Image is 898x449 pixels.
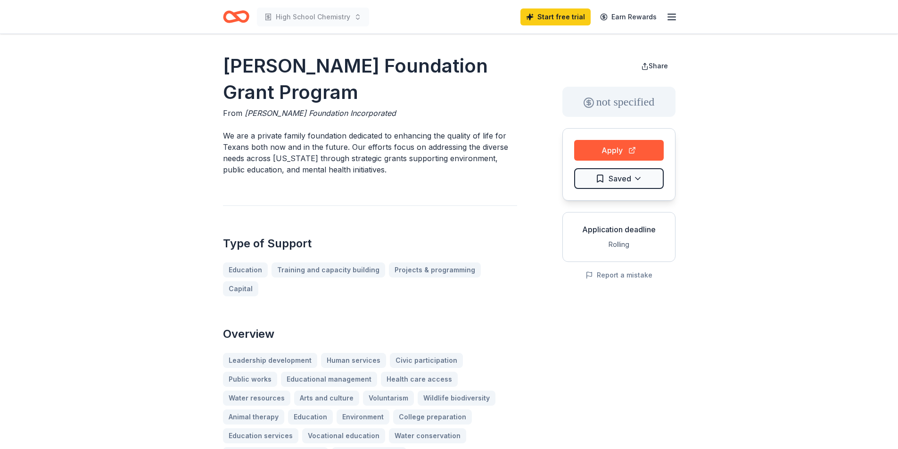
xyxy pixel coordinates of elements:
a: Training and capacity building [272,262,385,278]
a: Projects & programming [389,262,481,278]
span: Share [649,62,668,70]
div: From [223,107,517,119]
span: [PERSON_NAME] Foundation Incorporated [245,108,396,118]
a: Capital [223,281,258,296]
a: Start free trial [520,8,591,25]
a: Education [223,262,268,278]
p: We are a private family foundation dedicated to enhancing the quality of life for Texans both now... [223,130,517,175]
button: High School Chemistry [257,8,369,26]
h2: Overview [223,327,517,342]
button: Share [634,57,676,75]
a: Earn Rewards [594,8,662,25]
span: Saved [609,172,631,185]
div: Application deadline [570,224,667,235]
span: High School Chemistry [276,11,350,23]
button: Apply [574,140,664,161]
div: Rolling [570,239,667,250]
button: Saved [574,168,664,189]
h1: [PERSON_NAME] Foundation Grant Program [223,53,517,106]
button: Report a mistake [585,269,652,281]
div: not specified [562,87,676,117]
h2: Type of Support [223,236,517,251]
a: Home [223,6,249,28]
